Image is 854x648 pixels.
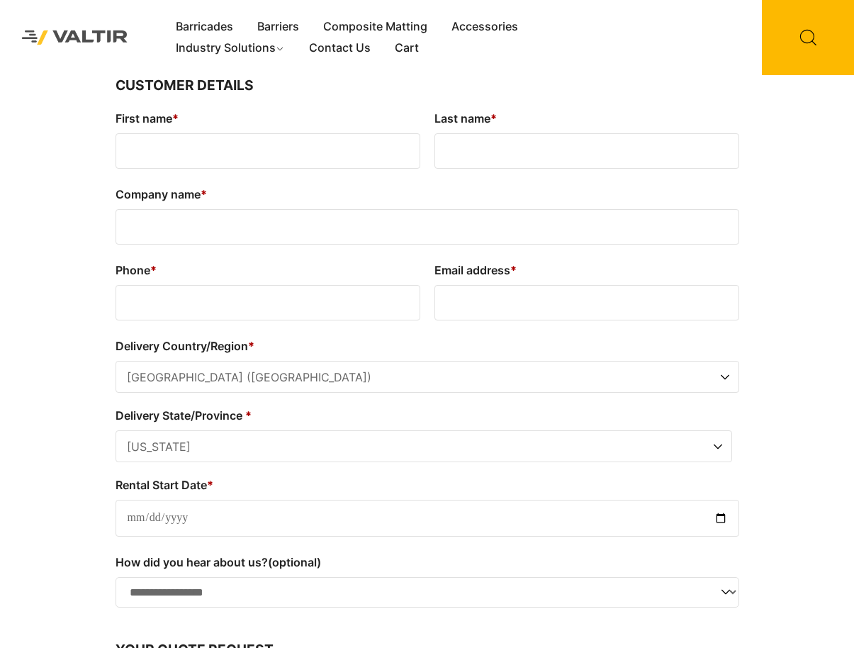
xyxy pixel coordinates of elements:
abbr: required [510,263,517,277]
a: Barricades [164,16,245,38]
label: Last name [434,107,739,130]
abbr: required [150,263,157,277]
label: Delivery State/Province [116,404,732,427]
abbr: required [245,408,252,423]
a: Composite Matting [311,16,439,38]
abbr: required [248,339,254,353]
span: Delivery State/Province [116,430,732,462]
label: Rental Start Date [116,474,739,496]
span: California [116,431,731,463]
label: First name [116,107,420,130]
span: (optional) [268,555,321,569]
label: Delivery Country/Region [116,335,739,357]
span: United States (US) [116,362,738,393]
a: Cart [383,38,431,59]
label: Phone [116,259,420,281]
span: Delivery Country/Region [116,361,739,393]
a: Industry Solutions [164,38,298,59]
abbr: required [201,187,207,201]
abbr: required [172,111,179,125]
a: Contact Us [297,38,383,59]
h3: Customer Details [116,75,739,96]
label: Company name [116,183,739,206]
label: How did you hear about us? [116,551,739,574]
abbr: required [490,111,497,125]
abbr: required [207,478,213,492]
a: Barriers [245,16,311,38]
label: Email address [434,259,739,281]
img: Valtir Rentals [11,19,139,55]
a: Accessories [439,16,530,38]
